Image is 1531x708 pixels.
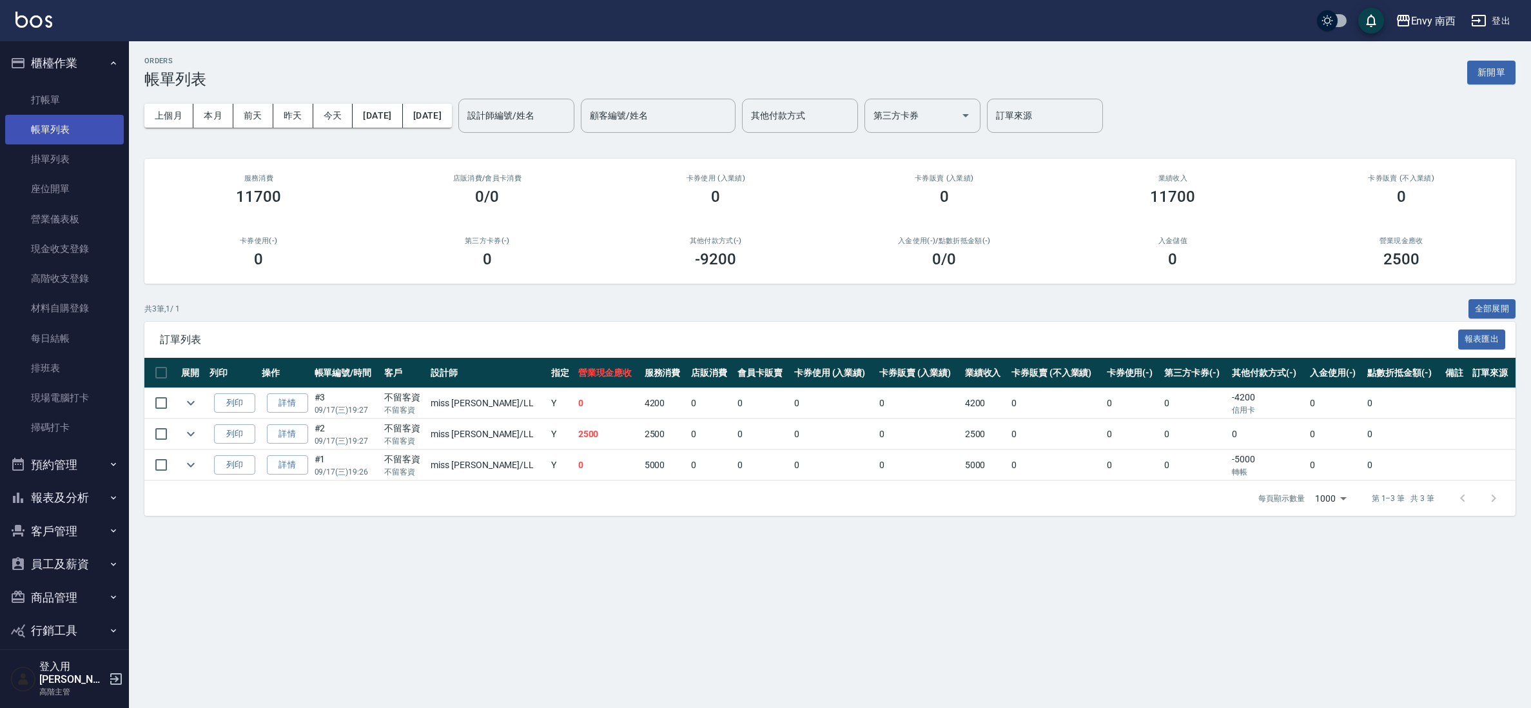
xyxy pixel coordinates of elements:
p: 不留客資 [384,466,424,478]
button: 新開單 [1467,61,1516,84]
td: 0 [575,450,641,480]
td: 0 [791,388,876,418]
td: 2500 [641,419,688,449]
h2: 業績收入 [1074,174,1272,182]
h2: 卡券販賣 (不入業績) [1303,174,1501,182]
td: 2500 [575,419,641,449]
button: 會員卡管理 [5,647,124,681]
td: 0 [688,388,734,418]
img: Person [10,666,36,692]
th: 業績收入 [962,358,1008,388]
td: 0 [1307,419,1365,449]
th: 店販消費 [688,358,734,388]
button: save [1358,8,1384,34]
td: 0 [1008,419,1104,449]
button: [DATE] [353,104,402,128]
p: 09/17 (三) 19:27 [315,435,378,447]
th: 展開 [178,358,206,388]
td: miss [PERSON_NAME] /LL [427,388,548,418]
span: 訂單列表 [160,333,1458,346]
td: 0 [876,388,961,418]
td: #1 [311,450,381,480]
h2: 入金儲值 [1074,237,1272,245]
button: 預約管理 [5,448,124,482]
button: Open [955,105,976,126]
button: Envy 南西 [1390,8,1461,34]
h3: 0 [254,250,263,268]
div: Envy 南西 [1411,13,1456,29]
h2: 卡券使用(-) [160,237,358,245]
a: 高階收支登錄 [5,264,124,293]
td: 0 [876,450,961,480]
td: -4200 [1229,388,1306,418]
th: 設計師 [427,358,548,388]
td: 0 [734,450,791,480]
a: 詳情 [267,393,308,413]
th: 卡券販賣 (不入業績) [1008,358,1104,388]
h3: 0 [1168,250,1177,268]
th: 入金使用(-) [1307,358,1365,388]
td: #2 [311,419,381,449]
button: expand row [181,393,200,413]
h3: 0 [1397,188,1406,206]
th: 列印 [206,358,258,388]
td: 0 [1161,388,1229,418]
td: 0 [1307,388,1365,418]
h2: 入金使用(-) /點數折抵金額(-) [846,237,1044,245]
p: 第 1–3 筆 共 3 筆 [1372,493,1434,504]
td: #3 [311,388,381,418]
a: 詳情 [267,424,308,444]
td: 0 [1104,450,1162,480]
h2: 其他付款方式(-) [617,237,815,245]
td: 0 [1104,419,1162,449]
h2: 卡券販賣 (入業績) [846,174,1044,182]
button: 員工及薪資 [5,547,124,581]
button: 列印 [214,393,255,413]
td: 0 [1364,450,1441,480]
th: 服務消費 [641,358,688,388]
td: 0 [1161,450,1229,480]
a: 每日結帳 [5,324,124,353]
td: 0 [876,419,961,449]
th: 訂單來源 [1469,358,1516,388]
button: 列印 [214,424,255,444]
button: 今天 [313,104,353,128]
td: 2500 [962,419,1008,449]
button: expand row [181,455,200,475]
a: 詳情 [267,455,308,475]
td: 0 [791,450,876,480]
th: 營業現金應收 [575,358,641,388]
td: 0 [688,450,734,480]
button: 報表匯出 [1458,329,1506,349]
h2: 第三方卡券(-) [389,237,587,245]
th: 卡券販賣 (入業績) [876,358,961,388]
a: 營業儀表板 [5,204,124,234]
td: 0 [1364,388,1441,418]
td: 0 [1008,450,1104,480]
td: 5000 [962,450,1008,480]
a: 打帳單 [5,85,124,115]
th: 帳單編號/時間 [311,358,381,388]
h2: ORDERS [144,57,206,65]
h3: 0 [940,188,949,206]
a: 現場電腦打卡 [5,383,124,413]
th: 卡券使用(-) [1104,358,1162,388]
a: 帳單列表 [5,115,124,144]
p: 09/17 (三) 19:27 [315,404,378,416]
td: 0 [791,419,876,449]
th: 點數折抵金額(-) [1364,358,1441,388]
h2: 店販消費 /會員卡消費 [389,174,587,182]
h3: 帳單列表 [144,70,206,88]
button: [DATE] [403,104,452,128]
td: 0 [1161,419,1229,449]
td: Y [548,388,575,418]
img: Logo [15,12,52,28]
h3: 0 [483,250,492,268]
h3: 0 [711,188,720,206]
p: 09/17 (三) 19:26 [315,466,378,478]
th: 備註 [1442,358,1469,388]
p: 高階主管 [39,686,105,698]
h5: 登入用[PERSON_NAME] [39,660,105,686]
a: 材料自購登錄 [5,293,124,323]
a: 新開單 [1467,66,1516,78]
